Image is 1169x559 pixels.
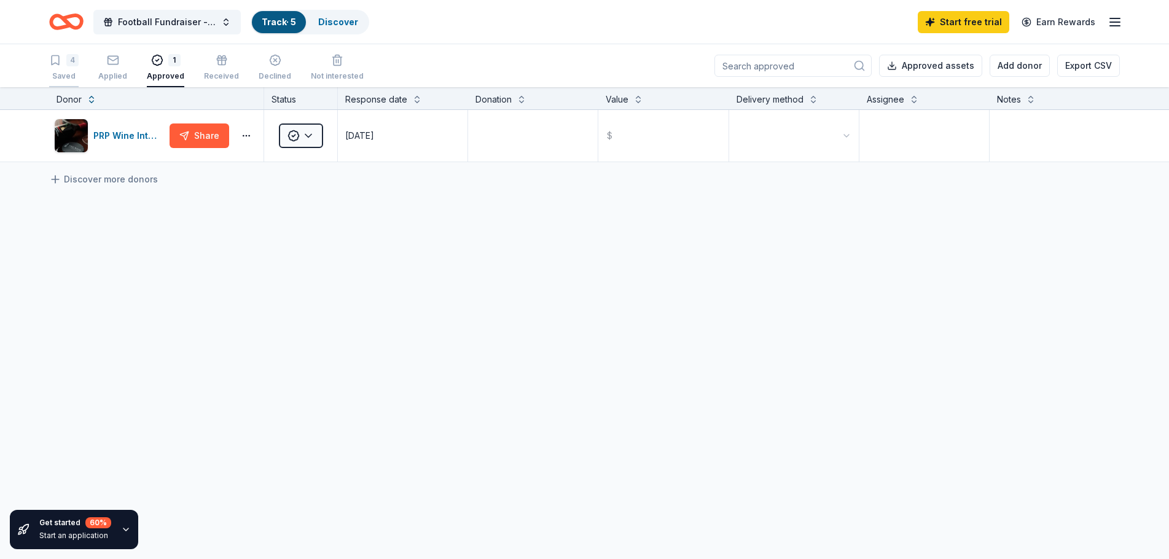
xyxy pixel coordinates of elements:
[168,54,181,66] div: 1
[98,49,127,87] button: Applied
[259,49,291,87] button: Declined
[57,92,82,107] div: Donor
[49,71,79,81] div: Saved
[737,92,803,107] div: Delivery method
[475,92,512,107] div: Donation
[49,49,79,87] button: 4Saved
[1014,11,1103,33] a: Earn Rewards
[990,55,1050,77] button: Add donor
[170,123,229,148] button: Share
[918,11,1009,33] a: Start free trial
[55,119,88,152] img: Image for PRP Wine International
[118,15,216,29] span: Football Fundraiser - Mom Brunch
[879,55,982,77] button: Approved assets
[259,71,291,81] div: Declined
[49,7,84,36] a: Home
[251,10,369,34] button: Track· 5Discover
[997,92,1021,107] div: Notes
[867,92,904,107] div: Assignee
[93,10,241,34] button: Football Fundraiser - Mom Brunch
[714,55,872,77] input: Search approved
[204,49,239,87] button: Received
[262,17,296,27] a: Track· 5
[606,92,628,107] div: Value
[147,71,184,81] div: Approved
[93,128,165,143] div: PRP Wine International
[98,71,127,81] div: Applied
[264,87,338,109] div: Status
[1057,55,1120,77] button: Export CSV
[204,71,239,81] div: Received
[345,92,407,107] div: Response date
[338,110,467,162] button: [DATE]
[345,128,374,143] div: [DATE]
[311,49,364,87] button: Not interested
[85,517,111,528] div: 60 %
[49,172,158,187] a: Discover more donors
[66,54,79,66] div: 4
[54,119,165,153] button: Image for PRP Wine InternationalPRP Wine International
[39,517,111,528] div: Get started
[39,531,111,541] div: Start an application
[311,71,364,81] div: Not interested
[318,17,358,27] a: Discover
[147,49,184,87] button: 1Approved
